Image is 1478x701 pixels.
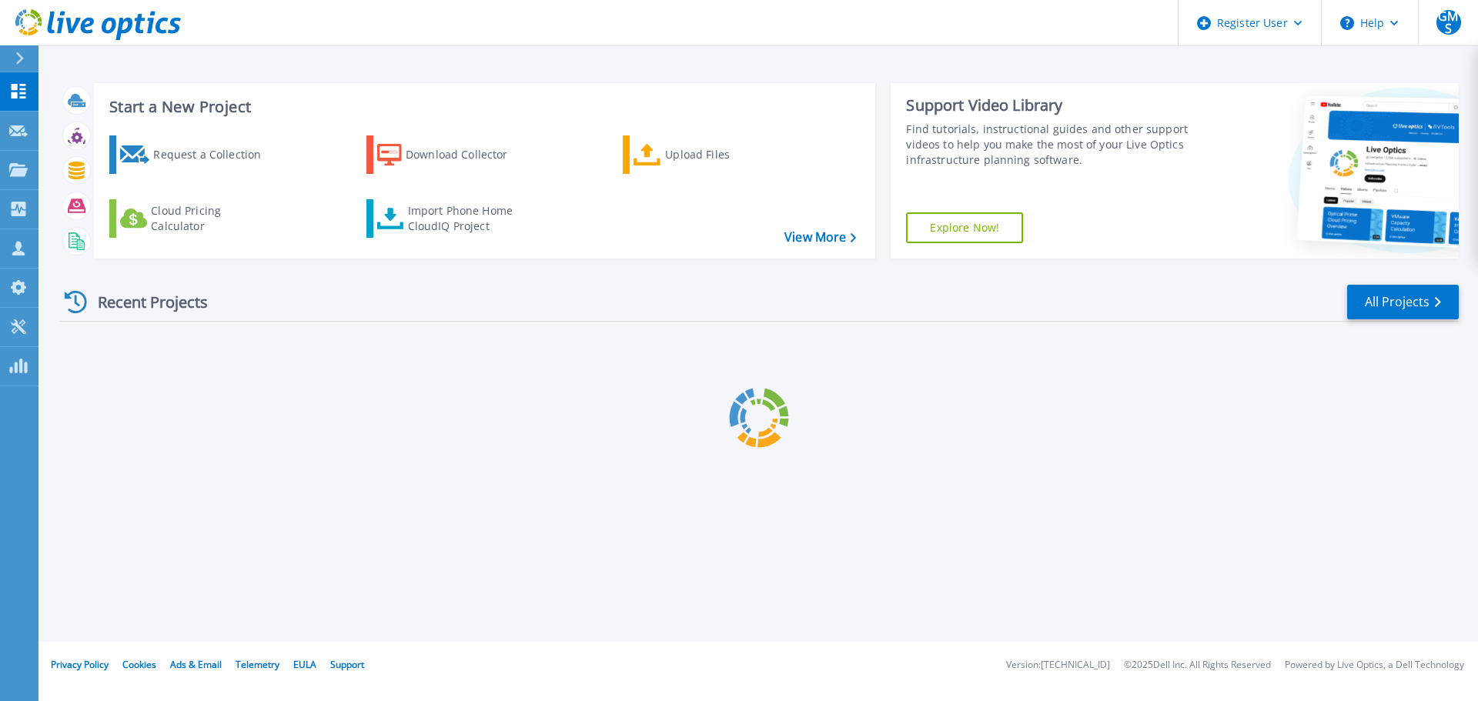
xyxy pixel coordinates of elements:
li: Powered by Live Optics, a Dell Technology [1285,660,1464,670]
div: Cloud Pricing Calculator [151,203,274,234]
a: All Projects [1347,285,1459,319]
span: GMS [1436,10,1461,35]
a: Upload Files [623,135,794,174]
a: Download Collector [366,135,538,174]
a: Privacy Policy [51,658,109,671]
li: © 2025 Dell Inc. All Rights Reserved [1124,660,1271,670]
a: View More [784,230,856,245]
div: Find tutorials, instructional guides and other support videos to help you make the most of your L... [906,122,1195,168]
a: Request a Collection [109,135,281,174]
div: Upload Files [665,139,788,170]
h3: Start a New Project [109,98,856,115]
div: Import Phone Home CloudIQ Project [408,203,528,234]
li: Version: [TECHNICAL_ID] [1006,660,1110,670]
div: Download Collector [406,139,529,170]
a: Telemetry [236,658,279,671]
a: Ads & Email [170,658,222,671]
a: EULA [293,658,316,671]
a: Support [330,658,364,671]
div: Request a Collection [153,139,276,170]
a: Explore Now! [906,212,1023,243]
div: Recent Projects [59,283,229,321]
a: Cookies [122,658,156,671]
a: Cloud Pricing Calculator [109,199,281,238]
div: Support Video Library [906,95,1195,115]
